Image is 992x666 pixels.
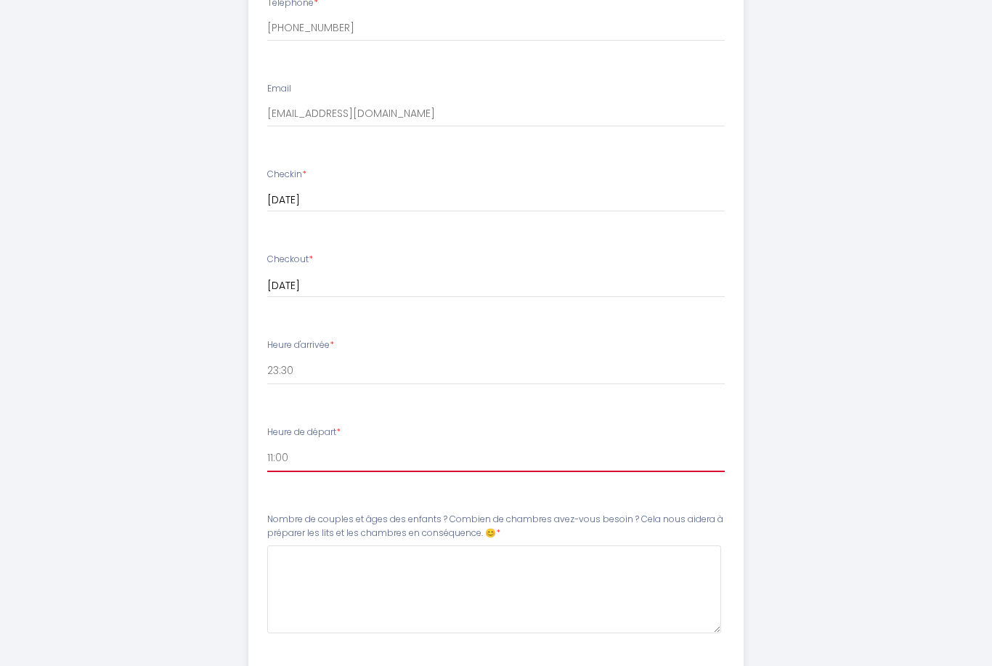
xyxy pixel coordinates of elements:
[267,168,306,182] label: Checkin
[267,513,725,540] label: Nombre de couples et âges des enfants ? Combien de chambres avez-vous besoin ? Cela nous aidera à...
[267,426,341,439] label: Heure de départ
[267,338,334,352] label: Heure d'arrivée
[267,82,291,96] label: Email
[267,253,313,267] label: Checkout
